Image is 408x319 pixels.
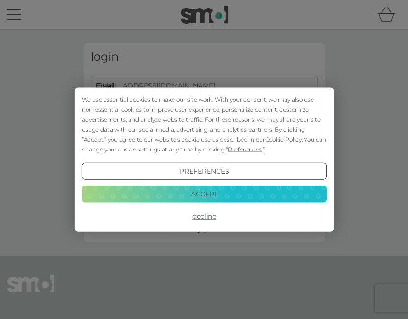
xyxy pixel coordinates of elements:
[81,208,326,225] button: Decline
[81,185,326,202] button: Accept
[265,136,301,143] span: Cookie Policy
[74,88,333,232] div: Cookie Consent Prompt
[227,146,261,153] span: Preferences
[81,95,326,154] div: We use essential cookies to make our site work. With your consent, we may also use non-essential ...
[81,163,326,180] button: Preferences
